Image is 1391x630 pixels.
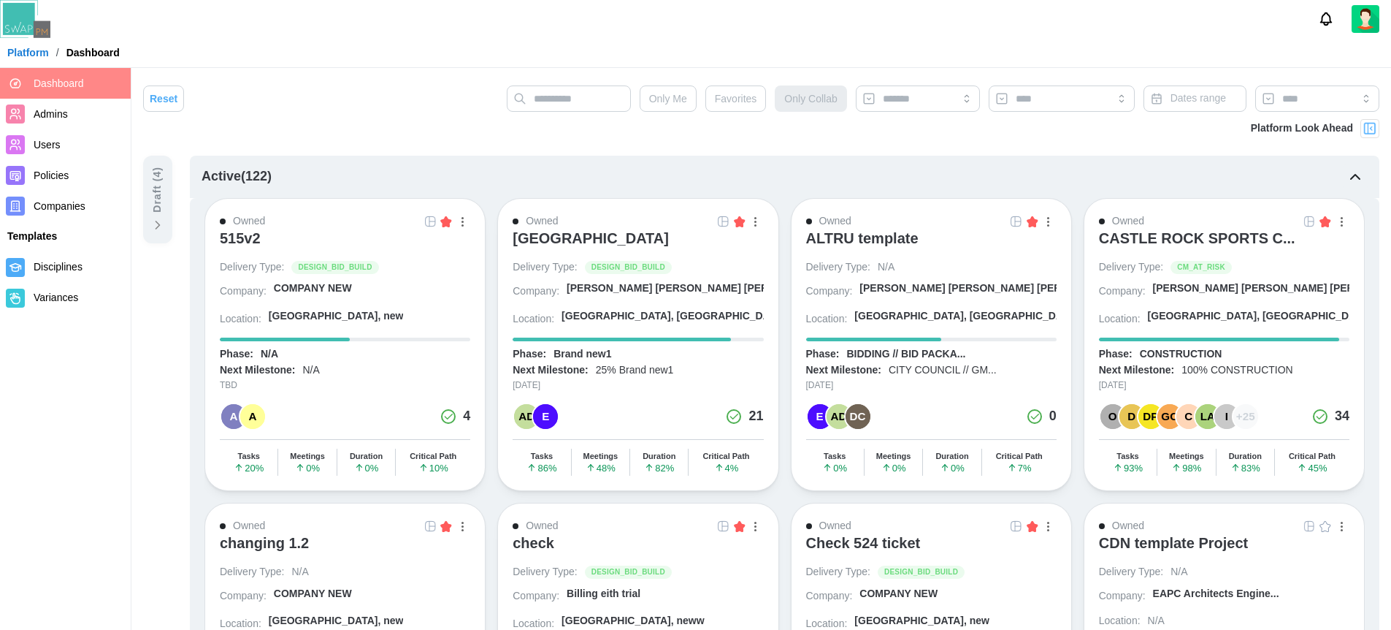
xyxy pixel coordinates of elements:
[567,281,848,296] div: [PERSON_NAME] [PERSON_NAME] [PERSON_NAME] A...
[1049,406,1057,427] div: 0
[1251,121,1353,137] div: Platform Look Ahead
[859,587,938,601] div: COMPANY NEW
[1301,518,1317,534] a: Open Project Grid
[1297,463,1327,473] span: 45 %
[806,312,848,327] div: Location:
[732,518,748,534] button: Filled Star
[220,284,267,299] div: Company:
[233,518,265,534] div: Owned
[1195,404,1220,429] div: LA
[1112,518,1144,534] div: Owned
[1099,347,1133,362] div: Phase:
[513,229,763,260] a: [GEOGRAPHIC_DATA]
[1099,379,1349,392] div: [DATE]
[1027,520,1038,532] img: Filled Star
[220,347,253,362] div: Phase:
[591,566,665,578] span: DESIGN_BID_BUILD
[422,213,438,229] a: Open Project Grid
[702,452,749,461] div: Critical Path
[56,48,59,58] div: /
[1352,5,1379,33] a: Zulqarnain Khalil
[1317,518,1333,534] button: Empty Star
[1112,213,1144,229] div: Owned
[567,587,763,607] a: Billing eith trial
[819,213,851,229] div: Owned
[649,86,687,111] span: Only Me
[274,587,470,607] a: COMPANY NEW
[586,463,616,473] span: 48 %
[1153,281,1349,301] a: [PERSON_NAME] [PERSON_NAME] [PERSON_NAME] A...
[716,213,732,229] a: Open Project Grid
[1099,312,1141,327] div: Location:
[1314,7,1338,31] button: Notifications
[1153,587,1349,607] a: EAPC Architects Engine...
[876,452,911,461] div: Meetings
[940,463,965,473] span: 0 %
[513,565,577,580] div: Delivery Type:
[583,452,618,461] div: Meetings
[846,347,965,362] div: BIDDING // BID PACKA...
[824,452,846,461] div: Tasks
[295,463,320,473] span: 0 %
[513,312,554,327] div: Location:
[7,229,123,245] div: Templates
[298,262,372,273] span: DESIGN_BID_BUILD
[1157,404,1182,429] div: GC
[596,363,674,378] div: 25% Brand new1
[562,309,786,324] div: [GEOGRAPHIC_DATA], [GEOGRAPHIC_DATA]
[302,363,319,378] div: N/A
[34,200,85,212] span: Companies
[1099,534,1249,552] div: CDN template Project
[732,213,748,229] button: Filled Star
[567,587,640,601] div: Billing eith trial
[291,565,308,580] div: N/A
[513,284,559,299] div: Company:
[748,406,763,427] div: 21
[274,587,352,601] div: COMPANY NEW
[806,534,1057,565] a: Check 524 ticket
[261,347,278,362] div: N/A
[827,404,851,429] div: AD
[1024,518,1041,534] button: Filled Star
[290,452,325,461] div: Meetings
[150,167,166,213] div: Draft ( 4 )
[881,463,906,473] span: 0 %
[354,463,379,473] span: 0 %
[513,229,669,247] div: [GEOGRAPHIC_DATA]
[1119,404,1144,429] div: D
[705,86,767,112] button: Favorites
[1099,614,1141,629] div: Location:
[1319,216,1331,227] img: Filled Star
[1140,347,1222,362] div: CONSTRUCTION
[716,518,732,534] a: Open Project Grid
[643,452,675,461] div: Duration
[220,363,295,378] div: Next Milestone:
[233,213,265,229] div: Owned
[718,520,729,532] img: Grid Icon
[220,229,470,260] a: 515v2
[935,452,968,461] div: Duration
[238,452,260,461] div: Tasks
[1363,121,1377,136] img: Project Look Ahead Button
[1099,534,1349,565] a: CDN template Project
[878,260,894,275] div: N/A
[822,463,847,473] span: 0 %
[806,565,870,580] div: Delivery Type:
[220,534,309,552] div: changing 1.2
[66,48,120,58] div: Dashboard
[422,518,438,534] a: Open Project Grid
[591,262,665,273] span: DESIGN_BID_BUILD
[220,379,470,392] div: TBD
[526,518,558,534] div: Owned
[220,229,261,247] div: 515v2
[1319,520,1331,532] img: Empty Star
[1099,565,1163,580] div: Delivery Type:
[526,213,558,229] div: Owned
[1116,452,1138,461] div: Tasks
[884,566,958,578] span: DESIGN_BID_BUILD
[7,48,49,58] a: Platform
[1099,363,1174,378] div: Next Milestone:
[513,260,577,275] div: Delivery Type:
[1176,404,1201,429] div: C
[274,281,470,301] a: COMPANY NEW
